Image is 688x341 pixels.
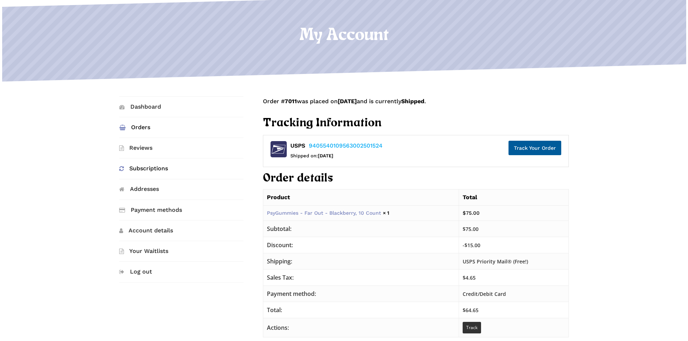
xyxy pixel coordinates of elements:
a: 9405540109563002501524 [309,142,382,149]
mark: [DATE] [338,98,357,105]
a: Track order number 7011 [463,322,481,333]
a: Log out [119,262,243,282]
mark: 7011 [285,98,297,105]
span: 15.00 [464,242,480,249]
th: Product [263,189,459,206]
img: usps.png [271,141,287,157]
span: $ [464,242,467,249]
th: Shipping: [263,253,459,270]
span: $ [463,210,466,216]
nav: Account pages [119,96,254,293]
strong: USPS [290,142,305,149]
th: Sales Tax: [263,270,459,286]
span: $ [463,274,466,281]
th: Total: [263,302,459,318]
th: Total [459,189,569,206]
a: Your Waitlists [119,241,243,261]
a: Payment methods [119,200,243,220]
span: $ [463,307,466,314]
th: Actions: [263,318,459,337]
th: Subtotal: [263,221,459,237]
p: Order # was placed on and is currently . [263,96,569,115]
div: Shipped on: [290,151,382,161]
th: Discount: [263,237,459,253]
td: - [459,237,569,253]
span: 64.65 [463,307,479,314]
a: Orders [119,117,243,137]
th: Payment method: [263,286,459,302]
span: $ [463,226,466,232]
bdi: 75.00 [463,210,480,216]
a: Subscriptions [119,158,243,179]
a: Account details [119,220,243,241]
a: Reviews [119,138,243,158]
h2: Tracking Information [263,115,569,131]
td: Credit/Debit Card [459,286,569,302]
a: Dashboard [119,97,243,117]
span: 4.65 [463,274,476,281]
strong: [DATE] [318,153,333,158]
span: 75.00 [463,226,479,232]
a: Track Your Order [509,141,561,155]
a: Addresses [119,179,243,200]
mark: Shipped [401,98,424,105]
strong: × 1 [383,210,389,216]
td: USPS Priority Mail® (Free!) [459,253,569,270]
h2: Order details [263,171,569,187]
a: PsyGummies - Far Out - Blackberry, 10 Count [267,210,381,216]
